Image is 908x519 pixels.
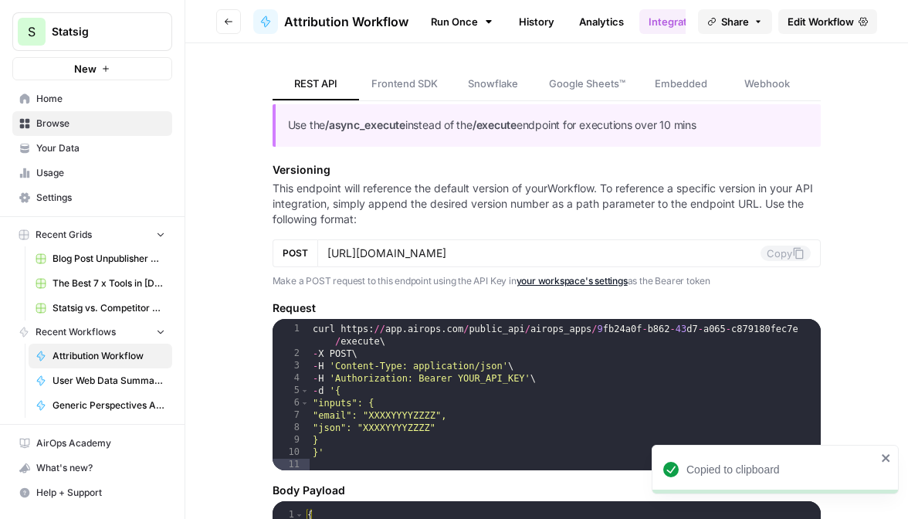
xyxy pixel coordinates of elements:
[473,118,517,131] strong: /execute
[36,325,116,339] span: Recent Workflows
[537,68,638,100] a: Google Sheets™
[12,86,172,111] a: Home
[273,273,822,289] p: Make a POST request to this endpoint using the API Key in as the Bearer token
[273,360,310,372] div: 3
[273,300,822,316] h5: Request
[371,76,438,91] span: Frontend SDK
[724,68,811,100] a: Webhook
[273,459,310,471] div: 11
[273,348,310,360] div: 2
[12,12,172,51] button: Workspace: Statsig
[36,92,165,106] span: Home
[273,181,822,227] p: This endpoint will reference the default version of your Workflow . To reference a specific versi...
[29,368,172,393] a: User Web Data Summarization
[12,161,172,185] a: Usage
[686,462,876,477] div: Copied to clipboard
[778,9,877,34] a: Edit Workflow
[29,246,172,271] a: Blog Post Unpublisher Grid (master)
[53,349,165,363] span: Attribution Workflow
[570,9,633,34] a: Analytics
[12,57,172,80] button: New
[468,76,518,91] span: Snowflake
[36,228,92,242] span: Recent Grids
[12,480,172,505] button: Help + Support
[12,111,172,136] a: Browse
[29,296,172,321] a: Statsig vs. Competitor v2 Grid
[273,483,822,498] h5: Body Payload
[510,9,564,34] a: History
[53,399,165,412] span: Generic Perspectives Article Updater
[517,275,628,287] a: your workspace's settings
[12,321,172,344] button: Recent Workflows
[300,385,309,397] span: Toggle code folding, rows 5 through 10
[36,191,165,205] span: Settings
[29,393,172,418] a: Generic Perspectives Article Updater
[273,385,310,397] div: 5
[283,246,308,260] span: POST
[698,9,772,34] button: Share
[36,486,165,500] span: Help + Support
[12,456,172,480] button: What's new?
[761,246,811,261] button: Copy
[53,301,165,315] span: Statsig vs. Competitor v2 Grid
[273,409,310,422] div: 7
[325,118,405,131] strong: /async_execute
[28,22,36,41] span: S
[52,24,145,39] span: Statsig
[74,61,97,76] span: New
[744,76,790,91] span: Webhook
[273,422,310,434] div: 8
[36,436,165,450] span: AirOps Academy
[359,68,450,100] a: Frontend SDK
[639,9,703,34] a: Integrate
[273,323,310,348] div: 1
[273,372,310,385] div: 4
[421,8,503,35] a: Run Once
[288,117,809,134] p: Use the instead of the endpoint for executions over 10 mins
[273,162,822,178] h5: Versioning
[721,14,749,29] span: Share
[638,68,724,100] a: Embedded
[294,76,337,91] span: REST API
[36,117,165,131] span: Browse
[36,141,165,155] span: Your Data
[273,397,310,409] div: 6
[53,276,165,290] span: The Best 7 x Tools in [DATE] Grid
[53,252,165,266] span: Blog Post Unpublisher Grid (master)
[273,68,359,100] a: REST API
[549,76,625,91] span: Google Sheets™
[300,397,309,409] span: Toggle code folding, rows 6 through 9
[29,271,172,296] a: The Best 7 x Tools in [DATE] Grid
[253,9,408,34] a: Attribution Workflow
[450,68,537,100] a: Snowflake
[12,185,172,210] a: Settings
[12,223,172,246] button: Recent Grids
[284,12,408,31] span: Attribution Workflow
[788,14,854,29] span: Edit Workflow
[36,166,165,180] span: Usage
[53,374,165,388] span: User Web Data Summarization
[881,452,892,464] button: close
[655,76,707,91] span: Embedded
[273,446,310,459] div: 10
[13,456,171,480] div: What's new?
[273,434,310,446] div: 9
[12,136,172,161] a: Your Data
[29,344,172,368] a: Attribution Workflow
[12,431,172,456] a: AirOps Academy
